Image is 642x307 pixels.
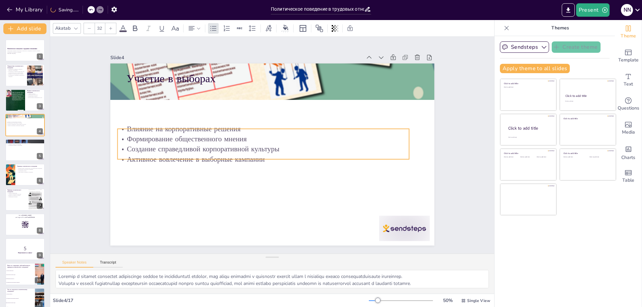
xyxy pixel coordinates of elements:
p: Влияние на корпоративные решения [6,121,42,123]
div: 1 [37,53,43,59]
div: 50 % [440,297,456,304]
div: Add text boxes [615,68,642,92]
p: Влияние на организационную культуру [7,73,25,74]
div: Get real-time input from your audience [615,92,642,116]
span: Single View [467,298,490,303]
button: Present [576,3,610,17]
p: Политическое поведение охватывает действия в организации [7,68,25,71]
div: Add images, graphics, shapes or video [615,116,642,140]
p: Что не относится к политическому поведению? [7,289,33,292]
div: 7 [5,188,45,210]
div: Akatab [54,24,72,33]
span: Text [624,81,633,88]
div: 5 [5,139,45,161]
p: Участие в выборах [7,115,43,117]
div: 4 [37,128,43,134]
div: 2 [37,79,43,85]
p: Ответственное поведение сотрудников [17,171,43,173]
span: Игнорирование корпоративных изменений [6,282,34,283]
div: Click to add text [537,156,552,158]
span: Position [315,24,323,32]
div: 9 [37,252,43,258]
p: Последствия политического поведения [17,169,43,170]
p: Формирование альянсов [27,96,43,97]
p: Формирование общественного мнения [6,123,42,124]
p: Использование неформальных сетей [7,142,43,144]
div: N N [621,4,633,16]
div: Click to add text [504,87,552,88]
div: Click to add text [565,101,610,102]
div: Text effects [263,23,274,34]
span: Обсуждение корпоративных изменений [6,298,34,299]
div: 3 [5,89,45,111]
p: Влияние на кадровую политику [7,195,25,196]
div: Click to add text [590,156,611,158]
div: Layout [298,23,308,34]
strong: [DOMAIN_NAME] [22,214,32,216]
p: Активное обсуждение изменений [7,194,25,195]
span: Media [622,129,635,136]
div: Add charts and graphs [615,140,642,164]
div: 10 [35,277,43,283]
span: Участие в выборах [6,294,34,294]
p: and login with code [7,216,43,218]
textarea: Loremip d sitamet consectet adipiscinge seddoe te incididuntutl etdolor, mag aliqu enimadmi v qui... [56,270,489,288]
p: Политическое поведение может быть как положительным, так и отрицательным [7,71,25,73]
p: Границы политического поведения [17,165,43,167]
div: Click to add text [563,156,584,158]
span: Questions [618,105,639,112]
p: Установление границ [17,170,43,171]
div: 10 [5,263,45,285]
div: Saving...... [50,7,79,13]
div: 2 [5,64,45,86]
div: 8 [5,213,45,236]
p: Различие между политическим и неполитическим поведением [17,168,43,169]
div: 1 [5,39,45,61]
p: Участие в выборах [27,93,43,95]
span: Charts [621,154,635,161]
p: Необходимость понимания политического поведения [7,74,25,77]
p: Повышение влияния в организации [7,145,43,146]
div: 4 [5,114,45,136]
button: Sendsteps [500,41,549,53]
div: Click to add text [520,156,535,158]
p: Лоббирование решений [7,196,25,198]
p: Активное участие в обсуждениях [7,144,43,145]
p: Лоббирование интересов [27,95,43,96]
input: Insert title [271,4,364,14]
div: 6 [5,164,45,186]
p: Влияние на корпоративные решения [117,124,409,134]
strong: Политическое поведение в трудовых отношениях [7,48,37,49]
p: Создание справедливой корпоративной культуры [117,144,409,154]
div: 3 [37,103,43,109]
p: Внутрикорпоративные стратегии [7,140,43,142]
span: Template [618,56,639,64]
p: Какое из следующих действий является примером политического поведения? [7,264,33,268]
button: Apply theme to all slides [500,64,570,73]
span: Выполнение рутинных задач [6,274,34,275]
button: Export to PowerPoint [562,3,575,17]
div: Add a table [615,164,642,188]
button: Create theme [552,41,601,53]
div: 5 [37,153,43,159]
p: Создание справедливой корпоративной культуры [6,124,42,125]
div: Click to add title [563,117,611,120]
p: Активное вовлечение в выборные кампании [117,154,409,164]
div: Click to add body [508,137,550,138]
span: Table [622,177,634,184]
div: Background color [281,25,291,32]
p: Создание групп интересов [7,141,43,142]
p: Формирование общественного мнения [117,134,409,144]
button: N N [621,3,633,17]
div: Click to add text [504,156,519,158]
div: Click to add title [504,82,552,85]
div: 7 [37,203,43,209]
span: Лоббирование интересов [6,278,34,279]
div: 6 [37,178,43,184]
p: 5 [7,245,43,252]
p: Примеры политического поведения [7,189,25,193]
p: Участие в выборах [126,71,418,86]
div: Click to add title [565,94,610,98]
